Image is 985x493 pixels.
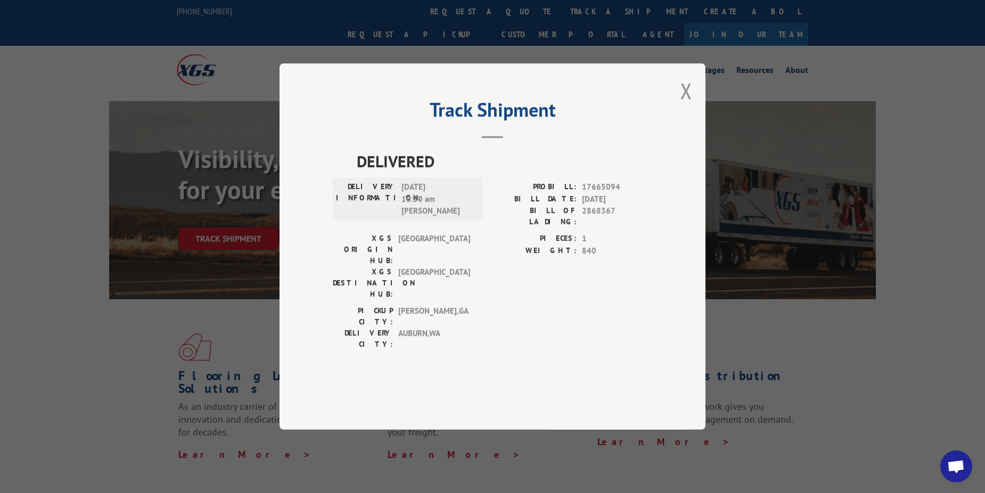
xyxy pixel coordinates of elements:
span: [GEOGRAPHIC_DATA] [398,266,470,300]
label: DELIVERY CITY: [333,327,393,350]
span: [DATE] [582,193,652,206]
span: 2868367 [582,205,652,227]
button: Close modal [680,77,692,105]
h2: Track Shipment [333,102,652,122]
span: [GEOGRAPHIC_DATA] [398,233,470,266]
label: BILL OF LADING: [492,205,577,227]
label: BILL DATE: [492,193,577,206]
span: 17665094 [582,181,652,193]
span: 1 [582,233,652,245]
label: DELIVERY INFORMATION: [336,181,396,217]
label: PIECES: [492,233,577,245]
span: AUBURN , WA [398,327,470,350]
label: PICKUP CITY: [333,305,393,327]
label: PROBILL: [492,181,577,193]
span: DELIVERED [357,149,652,173]
span: [PERSON_NAME] , GA [398,305,470,327]
label: XGS ORIGIN HUB: [333,233,393,266]
label: XGS DESTINATION HUB: [333,266,393,300]
span: [DATE] 10:50 am [PERSON_NAME] [401,181,473,217]
span: 840 [582,245,652,257]
label: WEIGHT: [492,245,577,257]
div: Open chat [940,450,972,482]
